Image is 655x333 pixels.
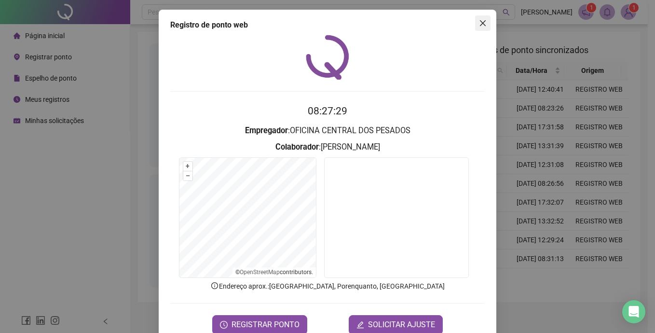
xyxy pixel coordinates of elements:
[170,281,485,291] p: Endereço aprox. : [GEOGRAPHIC_DATA], Porenquanto, [GEOGRAPHIC_DATA]
[275,142,319,152] strong: Colaborador
[308,105,347,117] time: 08:27:29
[170,125,485,137] h3: : OFICINA CENTRAL DOS PESADOS
[356,321,364,329] span: edit
[475,15,491,31] button: Close
[235,269,313,276] li: © contributors.
[220,321,228,329] span: clock-circle
[245,126,288,135] strong: Empregador
[183,162,192,171] button: +
[622,300,645,323] div: Open Intercom Messenger
[210,281,219,290] span: info-circle
[240,269,280,276] a: OpenStreetMap
[479,19,487,27] span: close
[170,141,485,153] h3: : [PERSON_NAME]
[368,319,435,331] span: SOLICITAR AJUSTE
[183,171,192,180] button: –
[232,319,300,331] span: REGISTRAR PONTO
[306,35,349,80] img: QRPoint
[170,19,485,31] div: Registro de ponto web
